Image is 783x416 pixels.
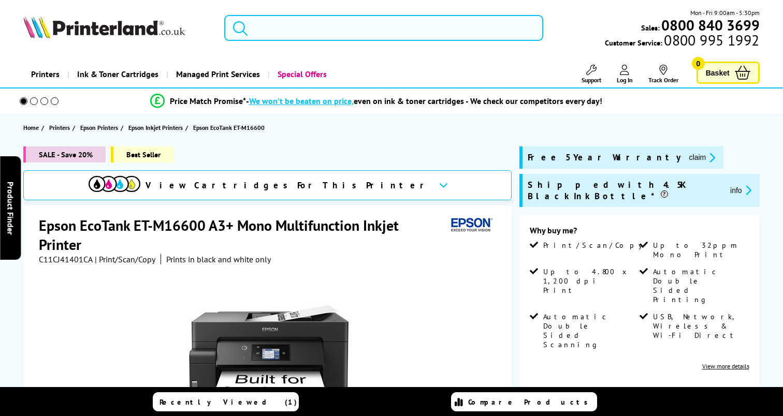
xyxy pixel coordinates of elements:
span: Ink & Toner Cartridges [77,61,158,87]
span: View Cartridges For This Printer [146,180,430,191]
span: We won’t be beaten on price, [249,96,354,106]
a: Printers [49,122,72,133]
span: was [650,380,700,395]
span: 0 [692,57,705,70]
a: Compare Products [451,392,597,411]
a: Special Offers [268,61,335,87]
a: Log In [617,65,633,84]
li: modal_Promise [5,92,747,110]
span: Basket [706,66,730,80]
a: View more details [702,362,749,370]
strike: £659.58 [596,385,623,395]
span: Mon - Fri 9:00am - 5:30pm [690,8,760,18]
a: Epson Inkjet Printers [128,122,185,133]
a: Printers [23,61,67,87]
span: Automatic Double Sided Scanning [543,312,637,349]
a: Printerland Logo [23,16,211,40]
i: Prints in black and white only [166,254,271,264]
span: Support [582,76,601,84]
span: | Print/Scan/Copy [95,254,155,264]
span: Price Match Promise* [170,96,246,106]
span: Print/Scan/Copy [543,241,650,250]
span: C11CJ41401CA [39,254,93,264]
a: Support [582,65,601,84]
span: Sales: [641,23,660,33]
b: 0800 840 3699 [661,16,760,35]
a: Managed Print Services [166,61,268,87]
span: Epson Printers [80,122,118,133]
span: Epson Inkjet Printers [128,122,183,133]
span: 0800 995 1992 [662,35,759,45]
a: 0800 840 3699 [660,20,760,30]
h1: Epson EcoTank ET-M16600 A3+ Mono Multifunction Inkjet Printer [39,216,446,254]
button: promo-description [686,152,719,164]
a: Ink & Toner Cartridges [67,61,166,87]
span: SALE - Save 20% [23,146,106,162]
span: Recently Viewed (1) [160,397,297,407]
a: Basket 0 [697,62,760,84]
a: Track Order [648,65,678,84]
span: Epson EcoTank ET-M16600 [193,122,265,133]
span: Up to 32ppm Mono Print [653,241,747,259]
span: Automatic Double Sided Printing [653,267,747,304]
span: Free 5 Year Warranty [528,152,681,164]
div: - even on ink & toner cartridges - We check our competitors every day! [246,96,602,106]
span: was [578,380,628,395]
img: View Cartridges [89,176,140,192]
span: Printers [49,122,70,133]
a: Epson Printers [80,122,121,133]
div: Why buy me? [530,225,749,241]
img: Epson [447,216,495,235]
a: Recently Viewed (1) [153,392,299,411]
img: Printerland Logo [23,16,185,38]
span: Product Finder [5,182,16,235]
span: USB, Network, Wireless & Wi-Fi Direct [653,312,747,340]
span: Up to 4.800 x 1,200 dpi Print [543,267,637,295]
a: Home [23,122,41,133]
button: promo-description [727,184,755,196]
span: Compare Products [468,397,593,407]
strike: £791.50 [668,385,694,395]
span: Customer Service: [605,35,759,48]
span: Best Seller [111,146,173,162]
span: Home [23,122,39,133]
span: Log In [617,76,633,84]
span: Shipped with 4.5K Black Ink Bottle* [528,179,722,202]
a: Epson EcoTank ET-M16600 [193,122,267,133]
